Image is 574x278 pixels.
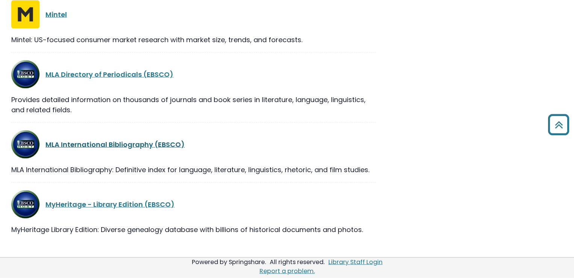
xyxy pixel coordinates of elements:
[11,165,376,175] div: MLA International Bibliography: Definitive index for language, literature, linguistics, rhetoric,...
[46,200,175,209] a: MyHeritage - Library Edition (EBSCO)
[46,70,173,79] a: MLA Directory of Periodicals (EBSCO)
[11,35,376,45] div: Mintel: US-focused consumer market research with market size, trends, and forecasts.
[46,140,185,149] a: MLA International Bibliography (EBSCO)
[269,258,326,266] div: All rights reserved.
[11,95,376,115] div: Provides detailed information on thousands of journals and book series in literature, language, l...
[328,258,383,266] a: Library Staff Login
[545,118,572,131] a: Back to Top
[46,10,67,19] a: Mintel
[260,267,315,275] a: Report a problem.
[11,225,376,235] div: MyHeritage Library Edition: Diverse genealogy database with billions of historical documents and ...
[191,258,267,266] div: Powered by Springshare.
